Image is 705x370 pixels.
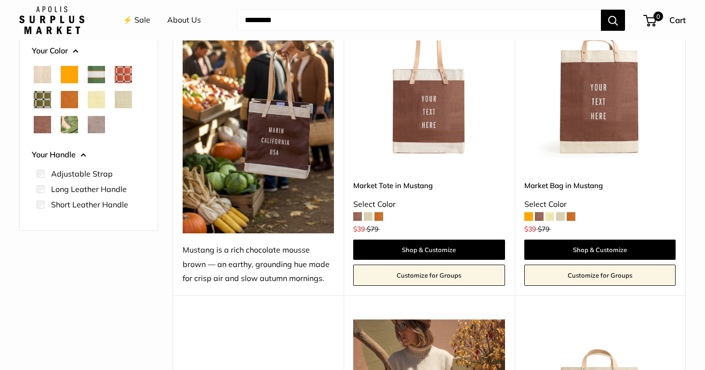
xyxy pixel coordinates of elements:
div: Select Color [353,197,505,212]
button: Mustang [34,116,51,133]
button: Search [601,10,625,31]
a: 0 Cart [644,13,686,28]
button: Cognac [61,91,78,108]
button: Natural [34,66,51,83]
button: Mint Sorbet [115,91,132,108]
img: Mustang is a rich chocolate mousse brown — an earthy, grounding hue made for crisp air and slow a... [183,6,334,233]
button: Court Green [88,66,105,83]
label: Long Leather Handle [51,183,127,195]
label: Short Leather Handle [51,199,128,210]
img: Apolis: Surplus Market [19,6,84,34]
a: About Us [167,13,201,27]
label: Adjustable Strap [51,168,113,179]
img: Market Bag in Mustang [524,6,676,157]
button: Chenille Window Brick [115,66,132,83]
button: Orange [61,66,78,83]
button: Daisy [88,91,105,108]
a: Shop & Customize [524,240,676,260]
div: Mustang is a rich chocolate mousse brown — an earthy, grounding hue made for crisp air and slow a... [183,243,334,286]
a: Market Tote in Mustang [353,180,505,191]
a: Market Bag in MustangMarket Bag in Mustang [524,6,676,157]
button: Taupe [88,116,105,133]
span: Cart [669,15,686,25]
input: Search... [237,10,601,31]
span: $39 [524,225,536,233]
span: $79 [538,225,549,233]
button: Your Handle [32,148,146,162]
div: Select Color [524,197,676,212]
button: Your Color [32,44,146,58]
a: Market Tote in MustangMarket Tote in Mustang [353,6,505,157]
span: $79 [367,225,378,233]
a: Customize for Groups [524,265,676,286]
img: Market Tote in Mustang [353,6,505,157]
span: $39 [353,225,365,233]
a: Shop & Customize [353,240,505,260]
a: Customize for Groups [353,265,505,286]
a: ⚡️ Sale [123,13,150,27]
a: Market Bag in Mustang [524,180,676,191]
span: 0 [653,12,663,21]
button: Palm Leaf [61,116,78,133]
button: Chenille Window Sage [34,91,51,108]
